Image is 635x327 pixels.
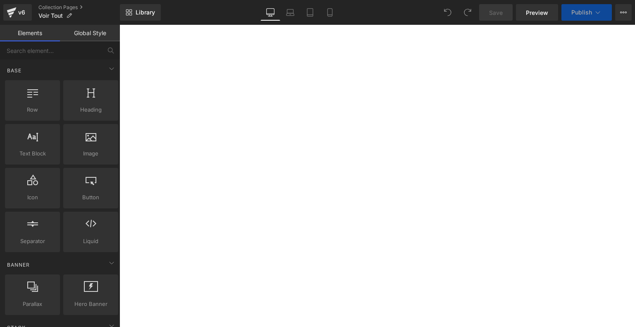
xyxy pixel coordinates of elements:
[17,7,27,18] div: v6
[439,4,456,21] button: Undo
[66,149,116,158] span: Image
[280,4,300,21] a: Laptop
[489,8,503,17] span: Save
[6,67,22,74] span: Base
[300,4,320,21] a: Tablet
[615,4,632,21] button: More
[571,9,592,16] span: Publish
[6,261,31,269] span: Banner
[120,4,161,21] a: New Library
[7,237,57,246] span: Separator
[66,237,116,246] span: Liquid
[561,4,612,21] button: Publish
[526,8,548,17] span: Preview
[3,4,32,21] a: v6
[7,300,57,308] span: Parallax
[7,193,57,202] span: Icon
[66,105,116,114] span: Heading
[7,105,57,114] span: Row
[7,149,57,158] span: Text Block
[516,4,558,21] a: Preview
[66,193,116,202] span: Button
[38,4,120,11] a: Collection Pages
[320,4,340,21] a: Mobile
[260,4,280,21] a: Desktop
[38,12,63,19] span: Voir Tout
[136,9,155,16] span: Library
[459,4,476,21] button: Redo
[66,300,116,308] span: Hero Banner
[60,25,120,41] a: Global Style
